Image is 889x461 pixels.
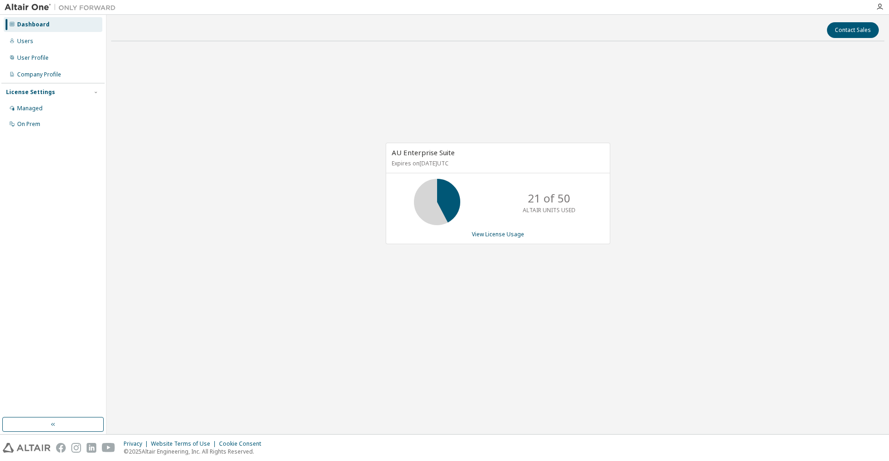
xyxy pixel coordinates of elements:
div: Website Terms of Use [151,440,219,448]
img: instagram.svg [71,443,81,453]
div: On Prem [17,120,40,128]
div: Company Profile [17,71,61,78]
p: Expires on [DATE] UTC [392,159,602,167]
img: youtube.svg [102,443,115,453]
div: User Profile [17,54,49,62]
img: Altair One [5,3,120,12]
a: View License Usage [472,230,524,238]
p: ALTAIR UNITS USED [523,206,576,214]
img: linkedin.svg [87,443,96,453]
div: Managed [17,105,43,112]
div: License Settings [6,88,55,96]
p: 21 of 50 [528,190,570,206]
div: Privacy [124,440,151,448]
div: Users [17,38,33,45]
p: © 2025 Altair Engineering, Inc. All Rights Reserved. [124,448,267,455]
div: Dashboard [17,21,50,28]
img: facebook.svg [56,443,66,453]
span: AU Enterprise Suite [392,148,455,157]
img: altair_logo.svg [3,443,50,453]
button: Contact Sales [827,22,879,38]
div: Cookie Consent [219,440,267,448]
